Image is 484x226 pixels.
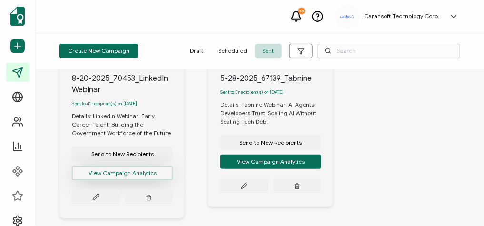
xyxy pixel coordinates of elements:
[182,44,211,58] span: Draft
[240,140,302,146] span: Send to New Recipients
[255,44,282,58] span: Sent
[211,44,255,58] span: Scheduled
[59,44,138,58] button: Create New Campaign
[72,147,173,161] button: Send to New Recipients
[220,89,284,95] span: Sent to 5 recipient(s) on [DATE]
[68,48,129,54] span: Create New Campaign
[220,100,333,126] div: Details: Tabnine Webinar: AI Agents Developers Trust: Scaling AI Without Scaling Tech Debt
[72,73,184,96] div: 8-20-2025_70453_LinkedIn Webinar
[10,7,25,26] img: sertifier-logomark-colored.svg
[220,155,321,169] button: View Campaign Analytics
[220,73,333,84] div: 5-28-2025_67139_Tabnine
[298,8,305,14] div: 10
[72,166,173,180] button: View Campaign Analytics
[340,15,355,18] img: a9ee5910-6a38-4b3f-8289-cffb42fa798b.svg
[72,112,184,138] div: Details: LinkedIn Webinar: Early Career Talent: Building the Government Workforce of the Future
[220,136,321,150] button: Send to New Recipients
[317,44,460,58] input: Search
[364,13,440,20] h5: Carahsoft Technology Corp.
[91,151,154,157] span: Send to New Recipients
[436,180,484,226] iframe: Chat Widget
[72,101,137,107] span: Sent to 41 recipient(s) on [DATE]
